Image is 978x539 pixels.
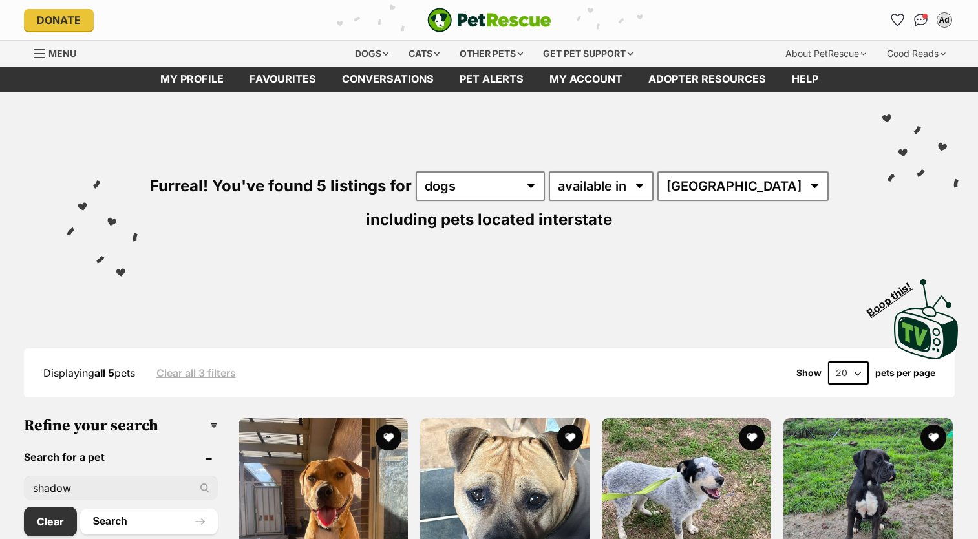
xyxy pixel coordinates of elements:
span: Furreal! You've found 5 listings for [150,176,412,195]
button: favourite [557,425,583,450]
strong: all 5 [94,366,114,379]
img: PetRescue TV logo [894,279,959,359]
div: Ad [938,14,951,26]
div: Cats [399,41,449,67]
div: About PetRescue [776,41,875,67]
span: Boop this! [865,272,924,319]
header: Search for a pet [24,451,218,463]
img: logo-e224e6f780fb5917bec1dbf3a21bbac754714ae5b6737aabdf751b685950b380.svg [427,8,551,32]
a: My profile [147,67,237,92]
span: including pets located interstate [366,210,612,229]
ul: Account quick links [888,10,955,30]
button: favourite [739,425,765,450]
a: Clear all 3 filters [156,367,236,379]
a: Conversations [911,10,931,30]
input: Toby [24,476,218,500]
h3: Refine your search [24,417,218,435]
div: Get pet support [534,41,642,67]
div: Good Reads [878,41,955,67]
button: Search [80,509,218,534]
span: Show [796,368,822,378]
a: Adopter resources [635,67,779,92]
a: Clear [24,507,77,536]
label: pets per page [875,368,935,378]
span: Displaying pets [43,366,135,379]
a: PetRescue [427,8,551,32]
a: conversations [329,67,447,92]
a: Help [779,67,831,92]
button: My account [934,10,955,30]
button: favourite [921,425,947,450]
div: Other pets [451,41,532,67]
a: Menu [34,41,85,64]
a: My account [537,67,635,92]
span: Menu [48,48,76,59]
a: Favourites [237,67,329,92]
a: Favourites [888,10,908,30]
a: Pet alerts [447,67,537,92]
a: Boop this! [894,268,959,362]
button: favourite [376,425,401,450]
img: chat-41dd97257d64d25036548639549fe6c8038ab92f7586957e7f3b1b290dea8141.svg [914,14,928,26]
a: Donate [24,9,94,31]
div: Dogs [346,41,398,67]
